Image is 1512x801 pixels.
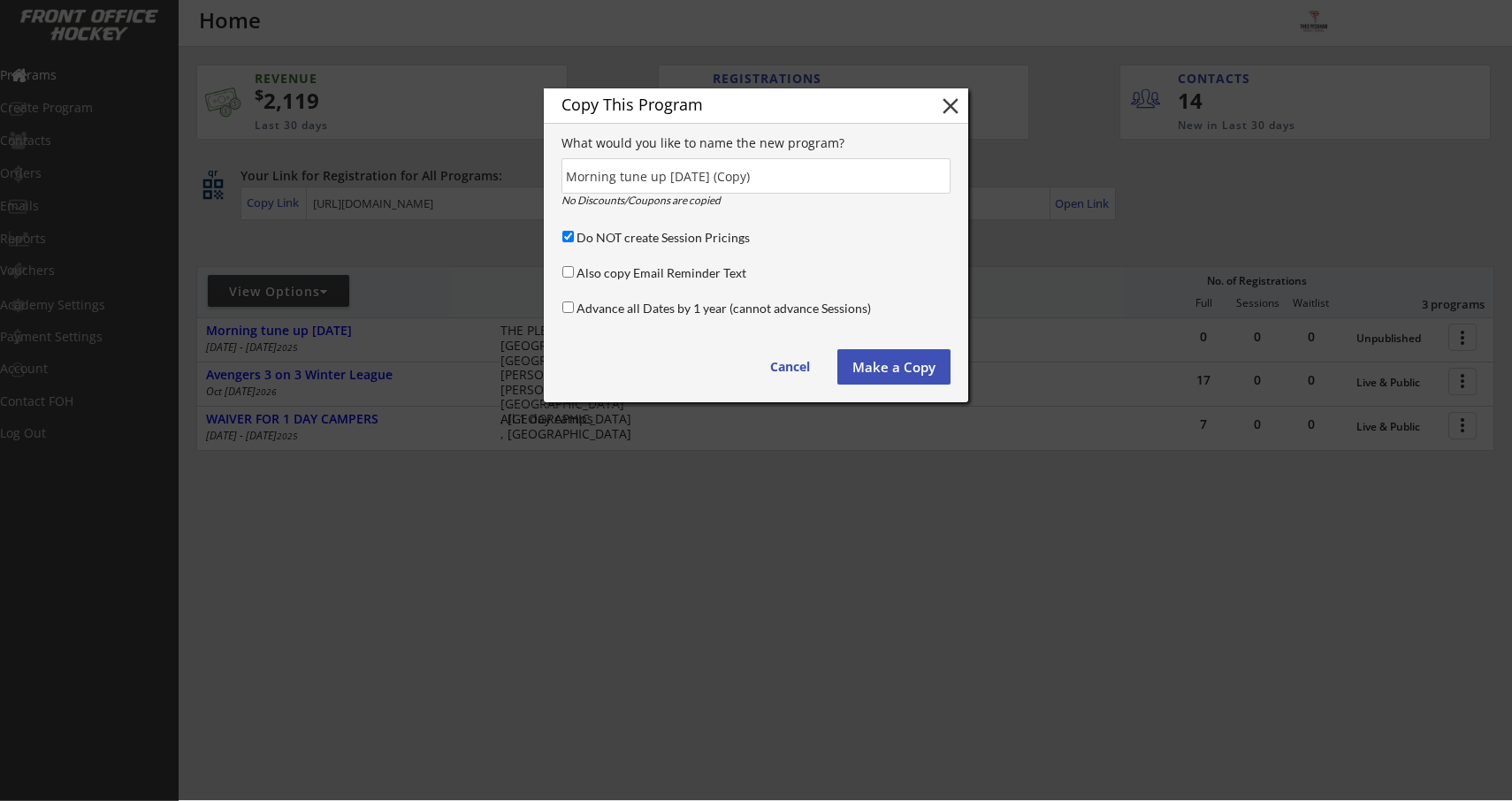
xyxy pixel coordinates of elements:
label: Do NOT create Session Pricings [577,230,750,245]
div: No Discounts/Coupons are copied [561,195,822,206]
div: Copy This Program [561,96,910,112]
div: What would you like to name the new program? [561,137,951,149]
button: Make a Copy [837,349,951,385]
label: Also copy Email Reminder Text [577,265,746,280]
button: Cancel [752,349,828,385]
label: Advance all Dates by 1 year (cannot advance Sessions) [577,301,871,316]
button: close [937,93,964,119]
